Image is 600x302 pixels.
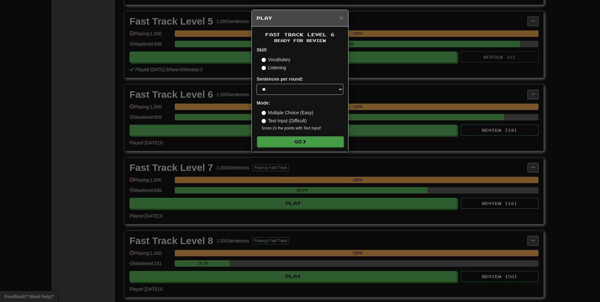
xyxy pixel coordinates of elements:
[339,14,343,21] button: Close
[257,15,343,21] h5: Play
[257,76,303,82] label: Sentences per round:
[261,117,307,124] label: Text Input (Difficult)
[257,136,344,147] button: Go
[257,38,343,43] small: Ready for Review
[261,126,343,131] small: Score 2x the points with Text Input !
[261,111,266,115] input: Multiple Choice (Easy)
[261,64,286,71] label: Listening
[261,58,266,62] input: Vocabulary
[261,119,266,123] input: Text Input (Difficult)
[261,109,313,116] label: Multiple Choice (Easy)
[257,47,267,52] strong: Skill:
[265,32,335,37] span: Fast Track Level 6
[339,14,343,21] span: ×
[261,56,290,63] label: Vocabulary
[257,100,270,106] strong: Mode:
[261,66,266,70] input: Listening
